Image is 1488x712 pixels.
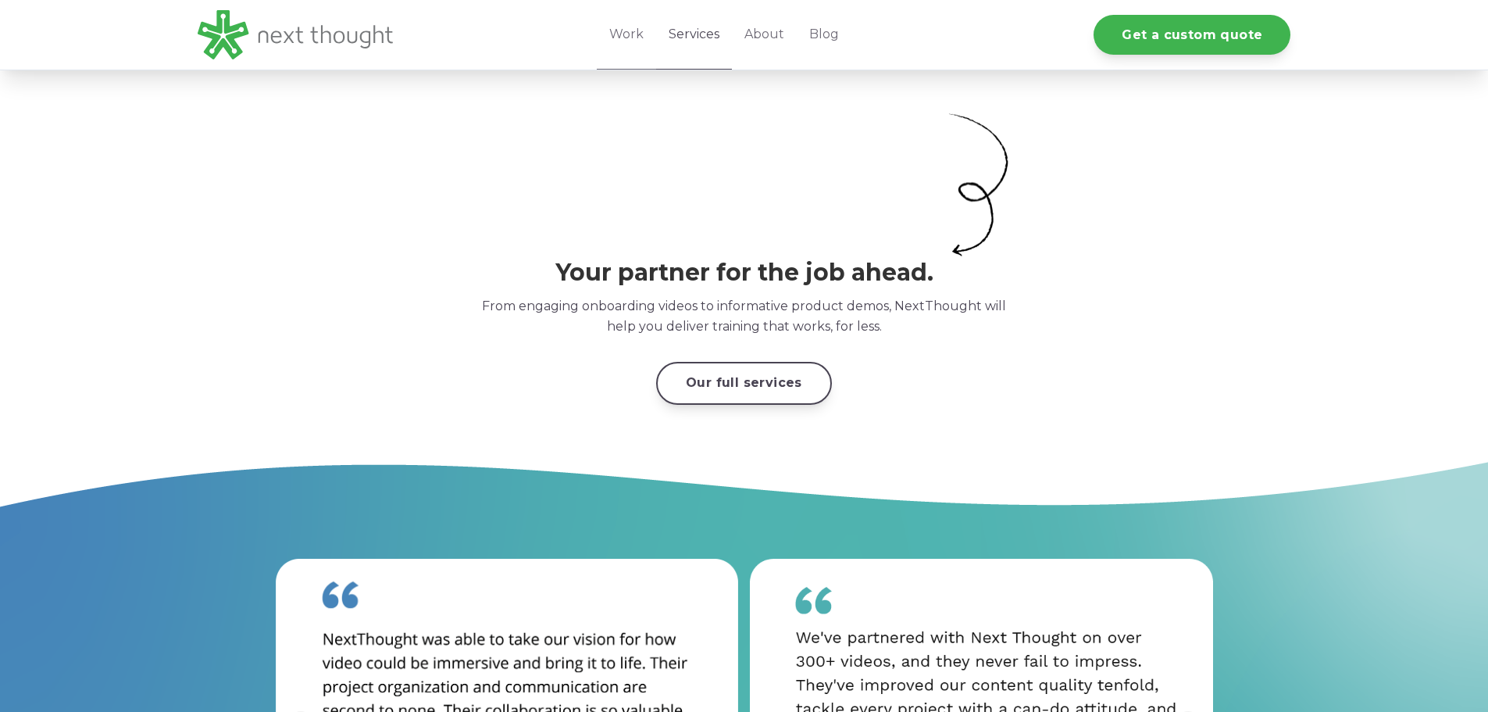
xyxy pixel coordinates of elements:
a: Our full services [656,362,832,405]
img: LG - NextThought Logo [198,10,393,59]
span: From engaging onboarding videos to informative product demos, NextThought will help you deliver t... [482,299,1006,334]
img: Arrow [931,111,1025,259]
a: Get a custom quote [1094,15,1290,55]
h3: Your partner for the job ahead. [471,259,1018,287]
